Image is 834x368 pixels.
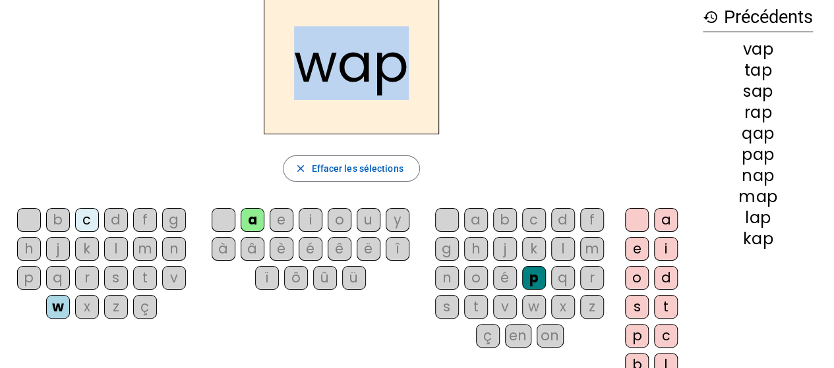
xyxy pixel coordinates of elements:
[357,208,380,232] div: u
[654,324,678,348] div: c
[162,208,186,232] div: g
[435,295,459,319] div: s
[17,237,41,261] div: h
[241,208,264,232] div: a
[311,161,403,176] span: Effacer les sélections
[580,295,604,319] div: z
[703,105,813,120] div: rap
[299,208,322,232] div: i
[464,237,488,261] div: h
[493,295,517,319] div: v
[703,41,813,57] div: vap
[625,324,649,348] div: p
[625,295,649,319] div: s
[537,324,564,348] div: on
[476,324,500,348] div: ç
[283,155,419,182] button: Effacer les sélections
[703,210,813,226] div: lap
[654,266,678,290] div: d
[357,237,380,261] div: ë
[342,266,366,290] div: ü
[294,163,306,174] mat-icon: close
[386,237,409,261] div: î
[386,208,409,232] div: y
[551,208,575,232] div: d
[464,295,488,319] div: t
[212,237,235,261] div: à
[241,237,264,261] div: â
[75,208,99,232] div: c
[493,237,517,261] div: j
[270,237,293,261] div: è
[104,295,128,319] div: z
[255,266,279,290] div: ï
[703,147,813,163] div: pap
[435,237,459,261] div: g
[133,295,157,319] div: ç
[505,324,531,348] div: en
[580,237,604,261] div: m
[522,295,546,319] div: w
[654,237,678,261] div: i
[313,266,337,290] div: û
[493,266,517,290] div: é
[625,266,649,290] div: o
[299,237,322,261] div: é
[654,208,678,232] div: a
[75,295,99,319] div: x
[17,266,41,290] div: p
[580,208,604,232] div: f
[703,3,813,32] h3: Précédents
[162,266,186,290] div: v
[133,266,157,290] div: t
[46,208,70,232] div: b
[328,208,351,232] div: o
[464,266,488,290] div: o
[104,208,128,232] div: d
[75,237,99,261] div: k
[654,295,678,319] div: t
[703,126,813,142] div: qap
[703,63,813,78] div: tap
[46,295,70,319] div: w
[522,208,546,232] div: c
[522,237,546,261] div: k
[703,84,813,99] div: sap
[435,266,459,290] div: n
[703,168,813,184] div: nap
[133,208,157,232] div: f
[46,266,70,290] div: q
[46,237,70,261] div: j
[162,237,186,261] div: n
[703,189,813,205] div: map
[522,266,546,290] div: p
[551,266,575,290] div: q
[625,237,649,261] div: e
[551,237,575,261] div: l
[464,208,488,232] div: a
[104,266,128,290] div: s
[328,237,351,261] div: ê
[104,237,128,261] div: l
[580,266,604,290] div: r
[284,266,308,290] div: ô
[270,208,293,232] div: e
[703,9,719,25] mat-icon: history
[703,231,813,247] div: kap
[493,208,517,232] div: b
[75,266,99,290] div: r
[133,237,157,261] div: m
[551,295,575,319] div: x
